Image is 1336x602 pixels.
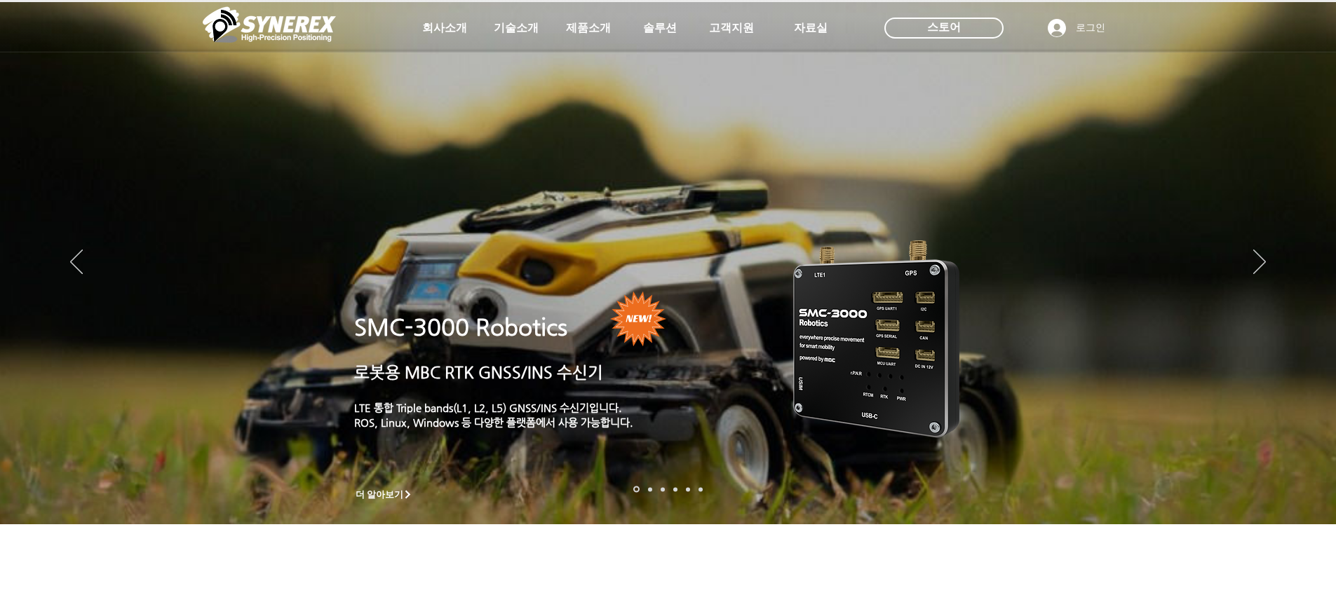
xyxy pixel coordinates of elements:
[356,488,404,501] span: 더 알아보기
[410,14,480,42] a: 회사소개
[203,4,336,46] img: 씨너렉스_White_simbol_대지 1.png
[776,14,846,42] a: 자료실
[553,14,623,42] a: 제품소개
[673,487,677,491] a: 자율주행
[884,18,1004,39] div: 스토어
[566,21,611,36] span: 제품소개
[422,21,467,36] span: 회사소개
[481,14,551,42] a: 기술소개
[774,219,980,454] img: KakaoTalk_20241224_155801212.png
[354,402,622,413] a: LTE 통합 Triple bands(L1, L2, L5) GNSS/INS 수신기입니다.
[696,14,767,42] a: 고객지원
[1038,15,1115,41] button: 로그인
[354,314,567,341] a: SMC-3000 Robotics
[927,20,961,35] span: 스토어
[70,249,83,276] button: 이전
[1253,249,1266,276] button: 다음
[633,486,640,493] a: 로봇- SMC 2000
[709,21,754,36] span: 고객지원
[349,486,419,503] a: 더 알아보기
[648,487,652,491] a: 드론 8 - SMC 2000
[625,14,695,42] a: 솔루션
[629,486,707,493] nav: 슬라이드
[354,363,603,381] a: 로봇용 MBC RTK GNSS/INS 수신기
[661,487,665,491] a: 측량 IoT
[686,487,690,491] a: 로봇
[699,487,703,491] a: 정밀농업
[643,21,677,36] span: 솔루션
[794,21,828,36] span: 자료실
[354,416,633,428] a: ROS, Linux, Windows 등 다양한 플랫폼에서 사용 가능합니다.
[494,21,539,36] span: 기술소개
[1071,21,1110,35] span: 로그인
